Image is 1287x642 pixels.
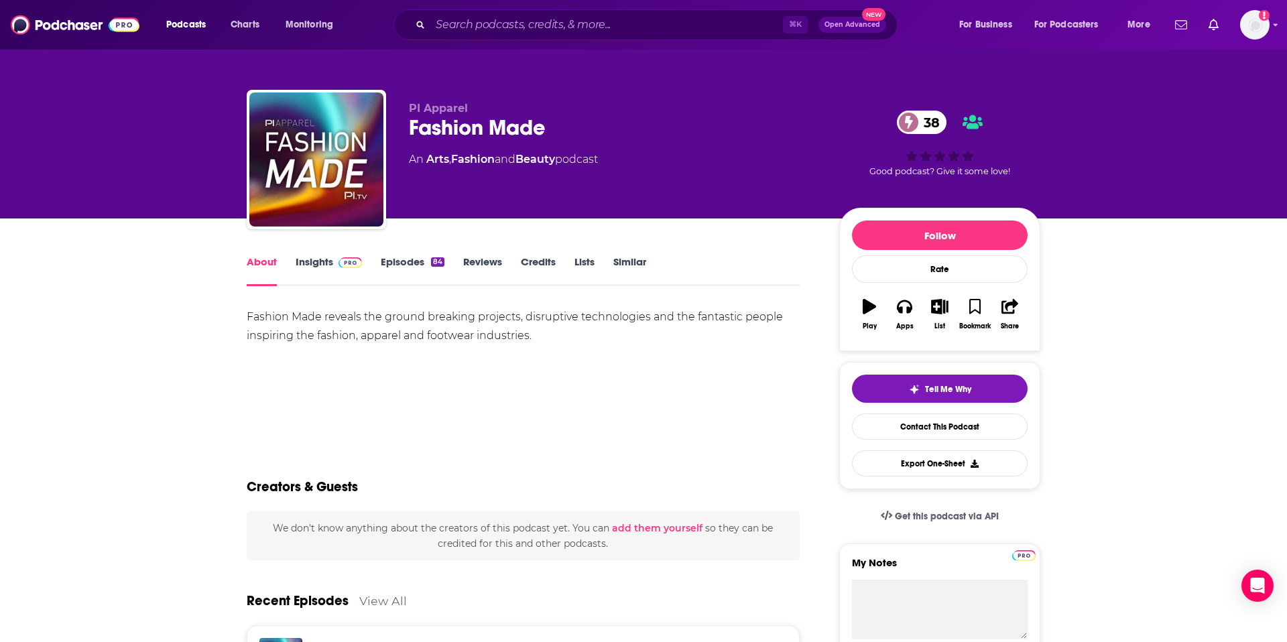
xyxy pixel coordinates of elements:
[515,153,555,166] a: Beauty
[574,255,595,286] a: Lists
[1259,10,1270,21] svg: Add a profile image
[426,153,449,166] a: Arts
[1012,550,1036,561] img: Podchaser Pro
[852,413,1028,440] a: Contact This Podcast
[895,511,999,522] span: Get this podcast via API
[1001,322,1019,330] div: Share
[166,15,206,34] span: Podcasts
[296,255,362,286] a: InsightsPodchaser Pro
[495,153,515,166] span: and
[1026,14,1118,36] button: open menu
[909,384,920,395] img: tell me why sparkle
[839,102,1040,185] div: 38Good podcast? Give it some love!
[1240,10,1270,40] span: Logged in as Marketing09
[157,14,223,36] button: open menu
[869,166,1010,176] span: Good podcast? Give it some love!
[852,220,1028,250] button: Follow
[925,384,971,395] span: Tell Me Why
[896,322,914,330] div: Apps
[783,16,808,34] span: ⌘ K
[1012,548,1036,561] a: Pro website
[247,308,800,345] div: Fashion Made reveals the ground breaking projects, disruptive technologies and the fantastic peop...
[922,290,957,338] button: List
[612,523,702,533] button: add them yourself
[852,375,1028,403] button: tell me why sparkleTell Me Why
[1203,13,1224,36] a: Show notifications dropdown
[824,21,880,28] span: Open Advanced
[910,111,946,134] span: 38
[1170,13,1192,36] a: Show notifications dropdown
[449,153,451,166] span: ,
[852,290,887,338] button: Play
[852,556,1028,580] label: My Notes
[957,290,992,338] button: Bookmark
[247,478,358,495] h2: Creators & Guests
[406,9,910,40] div: Search podcasts, credits, & more...
[339,257,362,268] img: Podchaser Pro
[863,322,877,330] div: Play
[1127,15,1150,34] span: More
[959,15,1012,34] span: For Business
[276,14,351,36] button: open menu
[818,17,886,33] button: Open AdvancedNew
[247,255,277,286] a: About
[1240,10,1270,40] img: User Profile
[852,450,1028,476] button: Export One-Sheet
[870,500,1009,533] a: Get this podcast via API
[431,257,444,267] div: 84
[934,322,945,330] div: List
[1118,14,1167,36] button: open menu
[993,290,1028,338] button: Share
[273,522,773,549] span: We don't know anything about the creators of this podcast yet . You can so they can be credited f...
[1241,570,1274,602] div: Open Intercom Messenger
[381,255,444,286] a: Episodes84
[249,92,383,227] img: Fashion Made
[897,111,946,134] a: 38
[222,14,267,36] a: Charts
[231,15,259,34] span: Charts
[409,151,598,168] div: An podcast
[1240,10,1270,40] button: Show profile menu
[463,255,502,286] a: Reviews
[613,255,646,286] a: Similar
[409,102,468,115] span: PI Apparel
[286,15,333,34] span: Monitoring
[247,592,349,609] a: Recent Episodes
[852,255,1028,283] div: Rate
[862,8,886,21] span: New
[451,153,495,166] a: Fashion
[430,14,783,36] input: Search podcasts, credits, & more...
[11,12,139,38] img: Podchaser - Follow, Share and Rate Podcasts
[1034,15,1099,34] span: For Podcasters
[959,322,991,330] div: Bookmark
[521,255,556,286] a: Credits
[359,594,407,608] a: View All
[950,14,1029,36] button: open menu
[887,290,922,338] button: Apps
